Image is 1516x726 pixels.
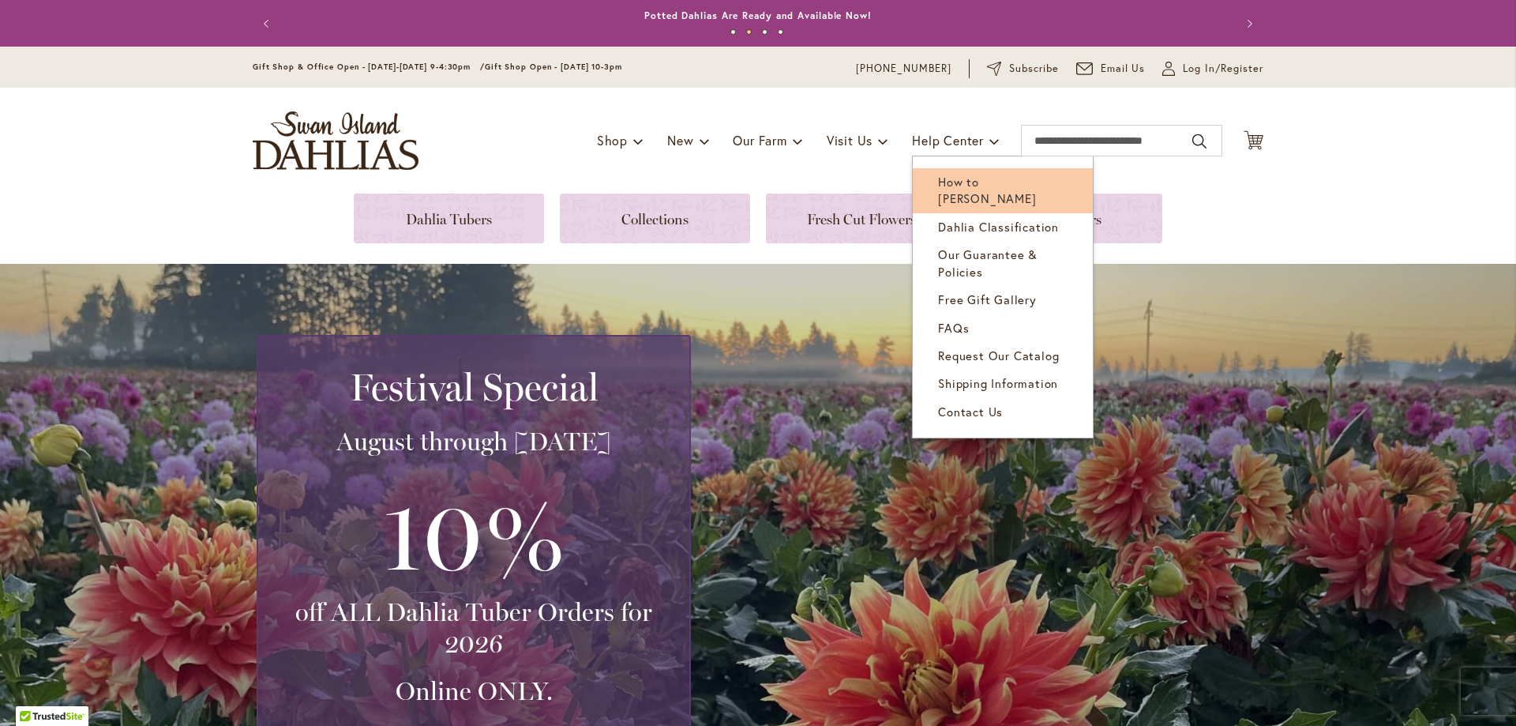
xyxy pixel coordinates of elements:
[938,320,969,336] span: FAQs
[1101,61,1146,77] span: Email Us
[1009,61,1059,77] span: Subscribe
[938,292,1037,307] span: Free Gift Gallery
[1232,8,1263,39] button: Next
[277,596,670,660] h3: off ALL Dahlia Tuber Orders for 2026
[938,246,1038,279] span: Our Guarantee & Policies
[485,62,622,72] span: Gift Shop Open - [DATE] 10-3pm
[277,426,670,457] h3: August through [DATE]
[762,29,767,35] button: 3 of 4
[938,404,1003,419] span: Contact Us
[912,132,984,149] span: Help Center
[644,9,872,21] a: Potted Dahlias Are Ready and Available Now!
[1183,61,1263,77] span: Log In/Register
[277,473,670,596] h3: 10%
[938,375,1058,391] span: Shipping Information
[778,29,783,35] button: 4 of 4
[938,219,1059,235] span: Dahlia Classification
[667,132,693,149] span: New
[733,132,786,149] span: Our Farm
[746,29,752,35] button: 2 of 4
[730,29,736,35] button: 1 of 4
[277,365,670,409] h2: Festival Special
[253,111,418,170] a: store logo
[1076,61,1146,77] a: Email Us
[938,348,1059,363] span: Request Our Catalog
[856,61,951,77] a: [PHONE_NUMBER]
[253,8,284,39] button: Previous
[1162,61,1263,77] a: Log In/Register
[253,62,485,72] span: Gift Shop & Office Open - [DATE]-[DATE] 9-4:30pm /
[987,61,1059,77] a: Subscribe
[938,174,1036,206] span: How to [PERSON_NAME]
[597,132,628,149] span: Shop
[827,132,872,149] span: Visit Us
